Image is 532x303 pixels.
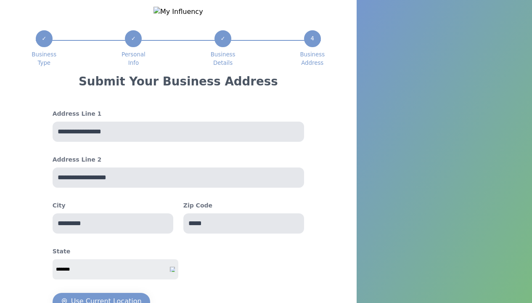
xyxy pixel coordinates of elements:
[53,201,173,210] h4: City
[36,30,53,47] div: ✓
[122,50,146,67] span: Personal Info
[300,50,325,67] span: Business Address
[53,109,304,118] h4: Address Line 1
[304,30,321,47] div: 4
[32,50,56,67] span: Business Type
[154,7,203,17] img: My Influency
[211,50,236,67] span: Business Details
[183,201,212,210] h4: Zip Code
[125,30,142,47] div: ✓
[53,155,304,164] h4: Address Line 2
[214,30,231,47] div: ✓
[53,247,178,256] h4: State
[79,74,278,89] h3: Submit Your Business Address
